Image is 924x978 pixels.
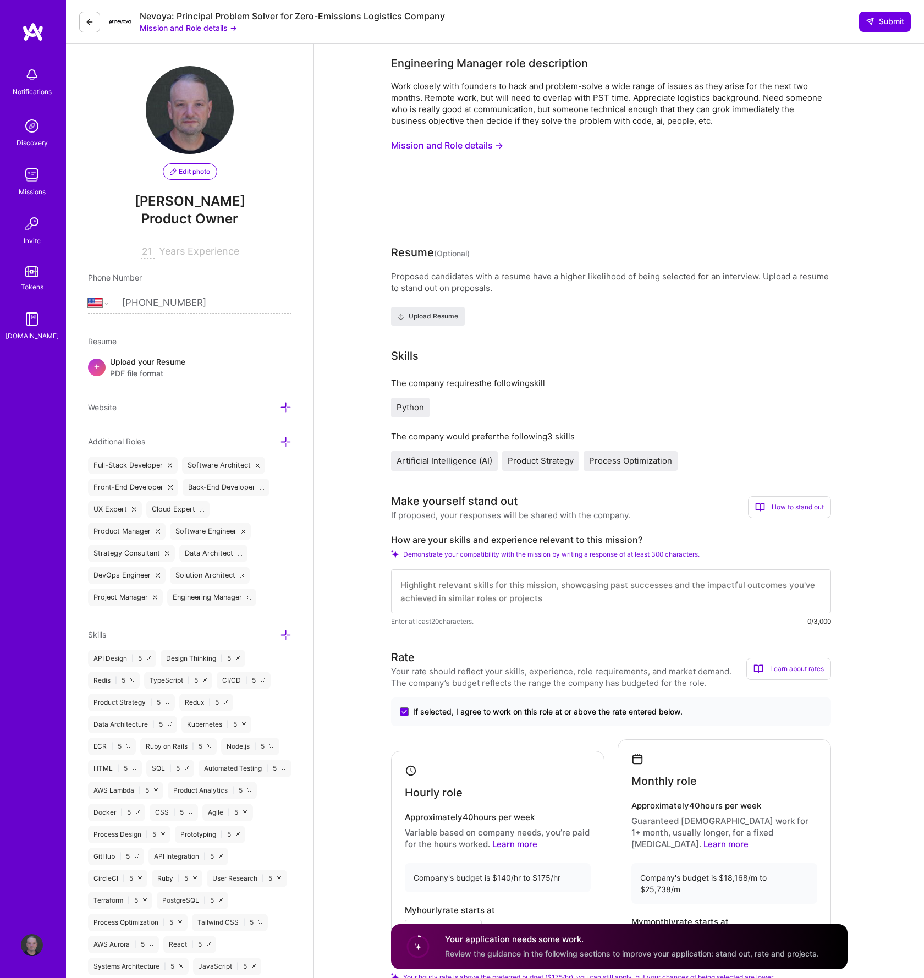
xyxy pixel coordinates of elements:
[21,308,43,330] img: guide book
[631,753,644,766] i: icon Calendar
[221,654,223,663] span: |
[88,914,188,931] div: Process Optimization 5
[143,898,147,902] i: icon Close
[241,529,246,534] i: icon Close
[110,356,185,379] div: Upload your Resume
[164,962,166,971] span: |
[405,920,482,941] input: XXX
[166,700,169,704] i: icon Close
[163,936,216,953] div: React 5
[859,12,911,31] button: Submit
[182,457,266,474] div: Software Architect
[405,765,417,777] i: icon Clock
[150,698,152,707] span: |
[200,507,205,512] i: icon Close
[236,656,240,660] i: icon Close
[397,455,492,466] span: Artificial Intelligence (AI)
[144,672,212,689] div: TypeScript 5
[88,210,291,232] span: Product Owner
[413,706,683,717] span: If selected, I agree to work on this role at or above the rate entered below.
[170,523,251,540] div: Software Engineer
[21,164,43,186] img: teamwork
[221,738,279,755] div: Node.js 5
[207,870,287,887] div: User Research 5
[150,942,153,946] i: icon Close
[88,437,145,446] span: Additional Roles
[405,786,463,799] h4: Hourly role
[252,964,256,968] i: icon Close
[21,281,43,293] div: Tokens
[397,402,424,413] span: Python
[88,694,175,711] div: Product Strategy 5
[277,876,281,880] i: icon Close
[120,808,123,817] span: |
[140,22,237,34] button: Mission and Role details →
[16,137,48,149] div: Discovery
[391,534,831,546] label: How are your skills and experience relevant to this mission?
[88,936,159,953] div: AWS Aurora 5
[232,786,234,795] span: |
[391,616,474,627] span: Enter at least 20 characters.
[238,551,243,556] i: icon Close
[193,958,261,975] div: JavaScript 5
[88,589,163,606] div: Project Manager
[88,650,156,667] div: API Design 5
[128,896,130,905] span: |
[88,479,178,496] div: Front-End Developer
[248,788,251,792] i: icon Close
[182,716,251,733] div: Kubernetes 5
[88,760,142,777] div: HTML 5
[5,330,59,342] div: [DOMAIN_NAME]
[179,545,248,562] div: Data Architect
[173,808,175,817] span: |
[185,766,189,770] i: icon Close
[866,17,875,26] i: icon SendLight
[94,360,100,372] span: +
[391,550,399,558] i: Check
[183,479,270,496] div: Back-End Developer
[88,567,166,584] div: DevOps Engineer
[139,786,141,795] span: |
[208,698,211,707] span: |
[123,874,125,883] span: |
[203,678,207,682] i: icon Close
[391,348,419,364] div: Skills
[88,804,145,821] div: Docker 5
[391,377,831,389] div: The company requires the following skill
[245,676,248,685] span: |
[170,168,177,175] i: icon PencilPurple
[130,678,134,682] i: icon Close
[138,876,142,880] i: icon Close
[131,654,134,663] span: |
[168,485,173,490] i: icon Close
[150,804,198,821] div: CSS 5
[109,20,131,24] img: Company Logo
[169,764,172,773] span: |
[88,870,147,887] div: CircleCl 5
[391,135,503,156] button: Mission and Role details →
[133,766,136,770] i: icon Close
[193,876,197,880] i: icon Close
[391,80,831,127] div: Work closely with founders to hack and problem-solve a wide range of issues as they arise for the...
[631,917,729,927] h4: My monthly rate starts at
[262,874,264,883] span: |
[204,896,206,905] span: |
[219,898,223,902] i: icon Close
[21,115,43,137] img: discovery
[242,722,246,726] i: icon Close
[156,573,160,578] i: icon Close
[405,920,520,941] div: To add a monthly rate, update availability to 40h/week
[391,493,518,509] div: Make yourself stand out
[167,589,257,606] div: Engineering Manager
[25,266,38,277] img: tokens
[405,905,495,915] h4: My hourly rate starts at
[122,287,291,319] input: +1 (000) 000-0000
[159,245,239,257] span: Years Experience
[85,18,94,26] i: icon LeftArrowDark
[88,672,140,689] div: Redis 5
[156,529,160,534] i: icon Close
[146,760,194,777] div: SQL 5
[405,827,591,850] p: Variable based on company needs, you’re paid for the hours worked.
[88,273,142,282] span: Phone Number
[405,812,591,822] h4: Approximately 40 hours per week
